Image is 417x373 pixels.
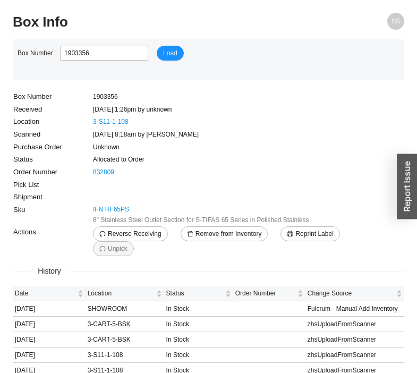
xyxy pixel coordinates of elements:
[13,179,92,191] td: Pick List
[13,286,86,301] th: Date sortable
[86,317,164,332] td: 3-CART-5-BSK
[86,301,164,317] td: SHOWROOM
[86,286,164,301] th: Location sortable
[92,128,404,141] td: [DATE] 8:18am by [PERSON_NAME]
[181,226,268,241] button: deleteRemove from Inventory
[163,48,177,58] span: Load
[108,228,161,239] span: Reverse Receiving
[164,301,233,317] td: In Stock
[164,317,233,332] td: In Stock
[99,231,106,238] span: undo
[235,288,295,299] span: Order Number
[93,118,129,125] a: 3-S11-1-108
[88,288,154,299] span: Location
[233,286,305,301] th: Order Number sortable
[13,317,86,332] td: [DATE]
[195,228,262,239] span: Remove from Inventory
[92,103,404,116] td: [DATE] 1:26pm by unknown
[305,286,404,301] th: Change Source sortable
[86,332,164,347] td: 3-CART-5-BSK
[92,90,404,103] td: 1903356
[280,226,339,241] button: printerReprint Label
[13,204,92,226] td: Sku
[13,115,92,128] td: Location
[305,332,404,347] td: zhsUploadFromScanner
[13,153,92,166] td: Status
[166,288,223,299] span: Status
[187,231,193,238] span: delete
[305,301,404,317] td: Fulcrum - Manual Add Inventory
[30,265,69,277] span: History
[305,347,404,363] td: zhsUploadFromScanner
[287,231,293,238] span: printer
[13,301,86,317] td: [DATE]
[157,46,184,61] button: Load
[93,204,129,215] a: IFN HF65PS
[92,153,404,166] td: Allocated to Order
[86,347,164,363] td: 3-S11-1-108
[164,286,233,301] th: Status sortable
[13,332,86,347] td: [DATE]
[93,241,134,256] button: undoUnpick
[295,228,333,239] span: Reprint Label
[13,13,307,31] h2: Box Info
[93,226,168,241] button: undoReverse Receiving
[164,347,233,363] td: In Stock
[13,226,92,257] td: Actions
[18,46,60,61] label: Box Number
[13,191,92,204] td: Shipment
[15,288,75,299] span: Date
[13,347,86,363] td: [DATE]
[305,317,404,332] td: zhsUploadFromScanner
[13,128,92,141] td: Scanned
[13,141,92,154] td: Purchase Order
[92,141,404,154] td: Unknown
[392,13,400,30] span: SS
[13,166,92,179] td: Order Number
[164,332,233,347] td: In Stock
[308,288,394,299] span: Change Source
[93,168,114,176] a: 832809
[13,103,92,116] td: Received
[93,215,309,225] span: 8" Stainless Steel Outlet Section for S-TIFAS 65 Series in Polished Stainless
[13,90,92,103] td: Box Number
